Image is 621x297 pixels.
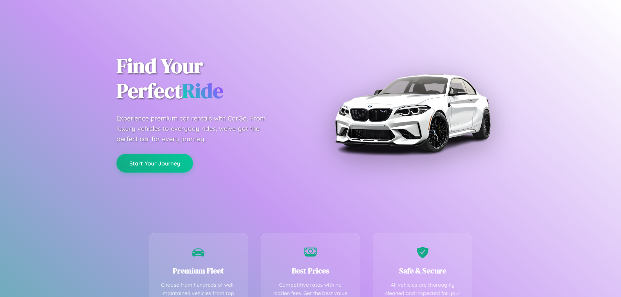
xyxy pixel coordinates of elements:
[182,77,223,105] span: Ride
[271,265,350,276] h3: Best Prices
[116,154,193,173] button: Start Your Journey
[383,265,462,276] h3: Safe & Secure
[116,113,278,144] p: Experience premium car rentals with CarGo. From luxury vehicles to everyday rides, we've got the ...
[116,54,301,103] h1: Find Your Perfect
[159,265,238,276] h3: Premium Fleet
[332,32,493,194] img: Premium BMW car rental vehicle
